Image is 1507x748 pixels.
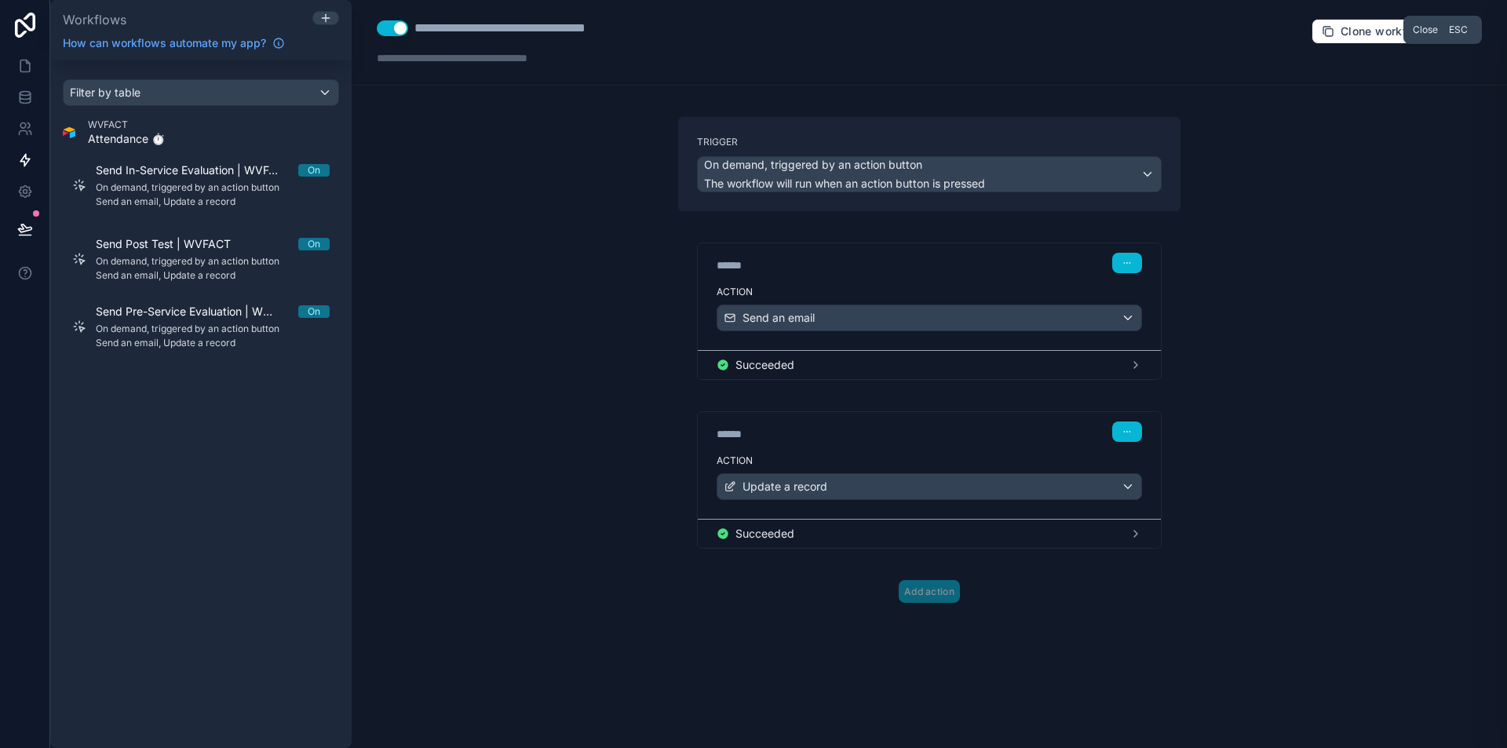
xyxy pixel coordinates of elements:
[704,157,922,173] span: On demand, triggered by an action button
[717,454,1142,467] label: Action
[743,479,827,494] span: Update a record
[1446,24,1471,36] span: Esc
[743,310,815,326] span: Send an email
[697,156,1162,192] button: On demand, triggered by an action buttonThe workflow will run when an action button is pressed
[1413,24,1438,36] span: Close
[57,35,291,51] a: How can workflows automate my app?
[1341,24,1426,38] span: Clone workflow
[735,357,794,373] span: Succeeded
[63,12,126,27] span: Workflows
[717,286,1142,298] label: Action
[735,526,794,542] span: Succeeded
[697,136,1162,148] label: Trigger
[1312,19,1436,44] button: Clone workflow
[63,35,266,51] span: How can workflows automate my app?
[717,473,1142,500] button: Update a record
[704,177,985,190] span: The workflow will run when an action button is pressed
[717,305,1142,331] button: Send an email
